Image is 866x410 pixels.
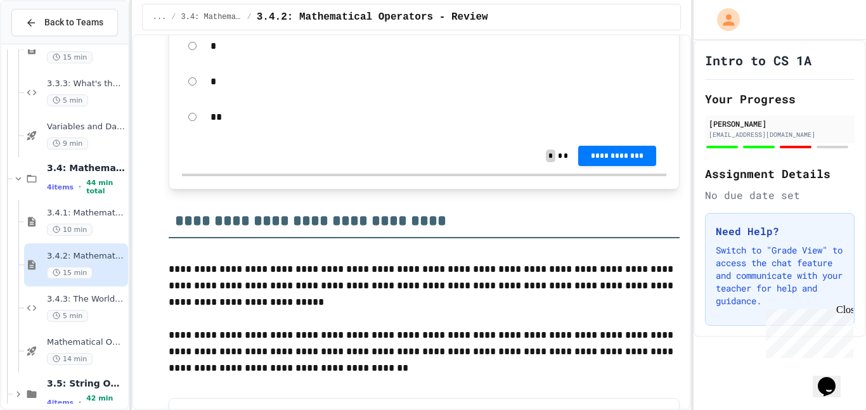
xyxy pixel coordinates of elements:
[79,397,81,407] span: •
[247,12,252,22] span: /
[47,122,126,132] span: Variables and Data types - quiz
[47,94,88,106] span: 5 min
[47,138,88,150] span: 9 min
[47,183,74,191] span: 4 items
[709,130,851,139] div: [EMAIL_ADDRESS][DOMAIN_NAME]
[153,12,167,22] span: ...
[47,267,93,279] span: 15 min
[86,179,126,195] span: 44 min total
[705,90,855,108] h2: Your Progress
[47,399,74,407] span: 4 items
[47,79,126,89] span: 3.3.3: What's the Type?
[5,5,87,80] div: Chat with us now!Close
[47,162,126,174] span: 3.4: Mathematical Operators
[705,165,855,183] h2: Assignment Details
[257,10,488,25] span: 3.4.2: Mathematical Operators - Review
[47,378,126,389] span: 3.5: String Operators
[11,9,118,36] button: Back to Teams
[44,16,103,29] span: Back to Teams
[47,294,126,305] span: 3.4.3: The World's Worst Farmers Market
[704,5,743,34] div: My Account
[813,359,853,397] iframe: chat widget
[79,182,81,192] span: •
[181,12,242,22] span: 3.4: Mathematical Operators
[709,118,851,129] div: [PERSON_NAME]
[716,244,844,307] p: Switch to "Grade View" to access the chat feature and communicate with your teacher for help and ...
[716,224,844,239] h3: Need Help?
[47,337,126,348] span: Mathematical Operators - Quiz
[47,251,126,262] span: 3.4.2: Mathematical Operators - Review
[761,304,853,358] iframe: chat widget
[47,51,93,63] span: 15 min
[47,208,126,219] span: 3.4.1: Mathematical Operators
[171,12,176,22] span: /
[705,188,855,203] div: No due date set
[47,310,88,322] span: 5 min
[47,224,93,236] span: 10 min
[47,353,93,365] span: 14 min
[705,51,811,69] h1: Intro to CS 1A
